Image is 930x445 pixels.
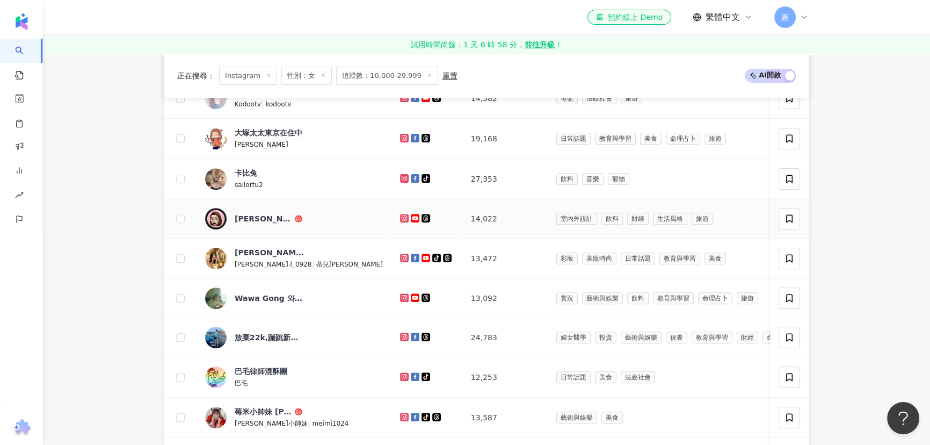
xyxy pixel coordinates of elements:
[205,327,227,348] img: KOL Avatar
[608,173,629,185] span: 寵物
[205,87,383,110] a: KOL AvatarKo酱在日本｜Tiffany In [GEOGRAPHIC_DATA] she/herKodootv|kodootv
[659,253,700,264] span: 教育與學習
[205,168,383,190] a: KOL Avatar卡比兔sailortu2
[556,173,578,185] span: 飲料
[462,279,548,318] td: 13,092
[205,247,383,270] a: KOL Avatar[PERSON_NAME][PERSON_NAME].l_0928|蒂兒[PERSON_NAME]
[235,379,248,387] span: 巴毛
[265,101,291,108] span: kodootv
[235,366,287,377] div: 巴毛律師混酥團
[235,261,311,268] span: [PERSON_NAME].l_0928
[205,208,227,229] img: KOL Avatar
[627,213,649,225] span: 財經
[205,288,227,309] img: KOL Avatar
[621,371,655,383] span: 法政社會
[640,133,662,145] span: 美食
[205,327,383,348] a: KOL Avatar放棄22k,蹦跳新加坡！
[205,288,383,309] a: KOL AvatarWawa Gong 와와공
[582,253,616,264] span: 美妝時尚
[205,248,227,269] img: KOL Avatar
[621,332,662,343] span: 藝術與娛樂
[219,67,277,85] span: Instagram
[235,168,257,178] div: 卡比兔
[205,208,383,229] a: KOL Avatar[PERSON_NAME]
[205,127,383,150] a: KOL Avatar大塚太太東京在住中[PERSON_NAME]
[737,332,758,343] span: 財經
[462,239,548,279] td: 13,472
[582,173,604,185] span: 音樂
[621,253,655,264] span: 日常話題
[261,99,266,108] span: |
[235,420,308,427] span: [PERSON_NAME]小帥妹
[316,261,383,268] span: 蒂兒[PERSON_NAME]
[205,168,227,190] img: KOL Avatar
[235,213,293,224] div: [PERSON_NAME]
[312,420,348,427] span: meimi1024
[596,12,663,23] div: 預約線上 Demo
[308,419,313,427] span: |
[582,92,616,104] span: 法政社會
[336,67,438,85] span: 追蹤數：10,000-29,999
[205,367,227,388] img: KOL Avatar
[692,213,713,225] span: 旅遊
[601,412,623,424] span: 美食
[177,71,215,80] span: 正在搜尋 ：
[601,213,623,225] span: 飲料
[11,419,32,436] img: chrome extension
[556,92,578,104] span: 母嬰
[462,318,548,357] td: 24,783
[442,71,457,80] div: 重置
[205,406,383,429] a: KOL Avatar莓米小帥妹 [PERSON_NAME][PERSON_NAME]小帥妹|meimi1024
[627,292,649,304] span: 飲料
[595,332,616,343] span: 投資
[205,366,383,389] a: KOL Avatar巴毛律師混酥團巴毛
[595,371,616,383] span: 美食
[235,141,288,148] span: [PERSON_NAME]
[556,213,597,225] span: 室內外設計
[704,133,726,145] span: 旅遊
[462,357,548,398] td: 12,253
[556,332,591,343] span: 婦女醫學
[235,181,263,189] span: sailortu2
[887,402,919,434] iframe: Help Scout Beacon - Open
[462,398,548,438] td: 13,587
[462,199,548,239] td: 14,022
[15,39,37,81] a: search
[462,78,548,119] td: 14,582
[698,292,732,304] span: 命理占卜
[205,88,227,109] img: KOL Avatar
[706,11,740,23] span: 繁體中文
[582,292,623,304] span: 藝術與娛樂
[587,10,671,25] a: 預約線上 Demo
[525,39,555,50] strong: 前往升級
[653,213,687,225] span: 生活風格
[205,128,227,149] img: KOL Avatar
[235,293,304,304] div: Wawa Gong 와와공
[235,406,293,417] div: 莓米小帥妹 [PERSON_NAME]
[556,292,578,304] span: 實況
[235,101,261,108] span: Kodootv
[281,67,332,85] span: 性別：女
[653,292,694,304] span: 教育與學習
[704,253,726,264] span: 美食
[556,253,578,264] span: 彩妝
[666,332,687,343] span: 保養
[13,13,30,30] img: logo icon
[462,119,548,159] td: 19,168
[311,260,316,268] span: |
[556,133,591,145] span: 日常話題
[43,35,930,54] a: 試用時間尚餘：1 天 6 時 58 分，前往升級！
[781,11,789,23] span: 惠
[235,127,302,138] div: 大塚太太東京在住中
[235,247,304,258] div: [PERSON_NAME]
[556,412,597,424] span: 藝術與娛樂
[692,332,732,343] span: 教育與學習
[15,184,24,209] span: rise
[205,407,227,428] img: KOL Avatar
[235,332,304,343] div: 放棄22k,蹦跳新加坡！
[462,159,548,199] td: 27,353
[762,332,797,343] span: 命理占卜
[666,133,700,145] span: 命理占卜
[737,292,758,304] span: 旅遊
[621,92,642,104] span: 旅遊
